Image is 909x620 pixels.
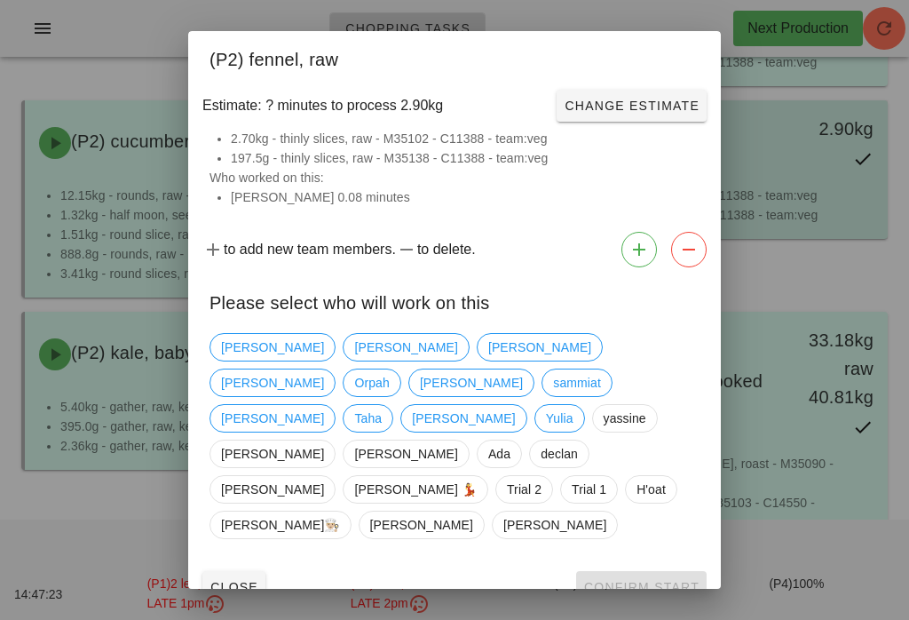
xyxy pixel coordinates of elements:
[231,148,700,168] li: 197.5g - thinly slices, raw - M35138 - C11388 - team:veg
[503,512,606,538] span: [PERSON_NAME]
[354,370,389,396] span: Orpah
[231,129,700,148] li: 2.70kg - thinly slices, raw - M35102 - C11388 - team:veg
[231,187,700,207] li: [PERSON_NAME] 0.08 minutes
[564,99,700,113] span: Change Estimate
[354,476,477,503] span: [PERSON_NAME] 💃
[507,476,541,503] span: Trial 2
[209,580,258,594] span: Close
[553,370,601,396] span: sammiat
[636,476,666,503] span: H'oat
[572,476,606,503] span: Trial 1
[188,225,721,274] div: to add new team members. to delete.
[488,334,591,361] span: [PERSON_NAME]
[221,405,324,432] span: [PERSON_NAME]
[412,405,515,432] span: [PERSON_NAME]
[221,476,324,503] span: [PERSON_NAME]
[354,334,457,361] span: [PERSON_NAME]
[221,441,324,467] span: [PERSON_NAME]
[420,370,523,396] span: [PERSON_NAME]
[188,129,721,225] div: Who worked on this:
[354,405,382,432] span: Taha
[370,512,473,538] span: [PERSON_NAME]
[546,405,573,432] span: Yulia
[488,441,510,467] span: Ada
[354,441,457,467] span: [PERSON_NAME]
[188,274,721,326] div: Please select who will work on this
[557,90,707,122] button: Change Estimate
[221,334,324,361] span: [PERSON_NAME]
[202,95,443,116] span: Estimate: ? minutes to process 2.90kg
[202,571,265,603] button: Close
[221,370,324,396] span: [PERSON_NAME]
[541,441,578,467] span: declan
[604,405,646,432] span: yassine
[221,512,340,538] span: [PERSON_NAME]👨🏼‍🍳
[188,31,721,83] div: (P2) fennel, raw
